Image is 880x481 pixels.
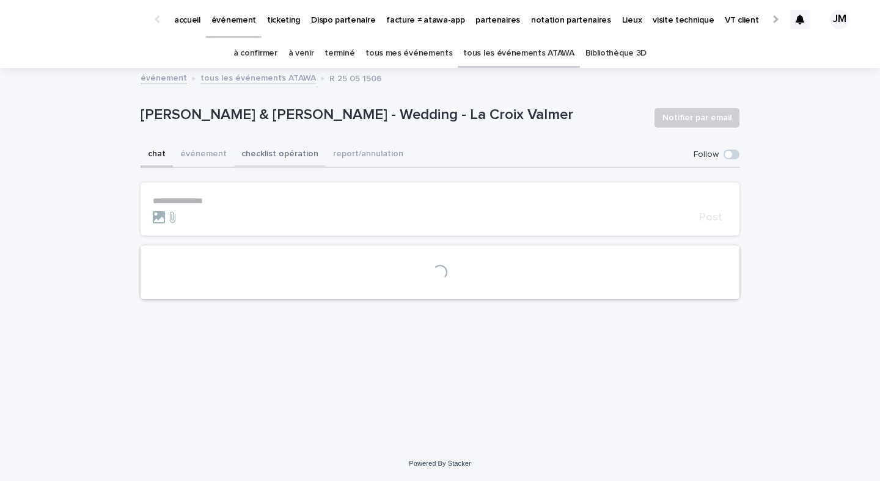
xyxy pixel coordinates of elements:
button: chat [141,142,173,168]
button: checklist opération [234,142,326,168]
a: Powered By Stacker [409,460,471,467]
span: Post [699,212,722,223]
button: événement [173,142,234,168]
div: JM [830,10,849,29]
a: événement [141,70,187,84]
a: tous les événements ATAWA [200,70,316,84]
p: [PERSON_NAME] & [PERSON_NAME] - Wedding - La Croix Valmer [141,106,645,124]
a: à confirmer [233,39,277,68]
button: Notifier par email [654,108,739,128]
a: tous les événements ATAWA [463,39,574,68]
span: Notifier par email [662,112,732,124]
p: Follow [694,150,719,160]
button: Post [694,212,727,223]
p: R 25 05 1506 [329,71,382,84]
a: à venir [288,39,314,68]
a: tous mes événements [365,39,452,68]
button: report/annulation [326,142,411,168]
a: Bibliothèque 3D [585,39,647,68]
a: terminé [324,39,354,68]
img: Ls34BcGeRexTGTNfXpUC [24,7,143,32]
